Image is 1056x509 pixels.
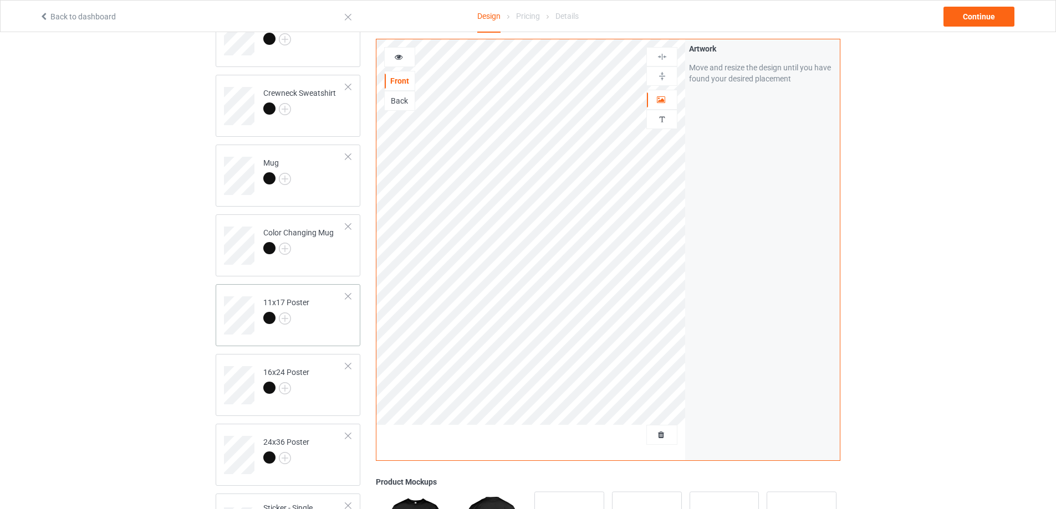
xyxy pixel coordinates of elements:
div: 11x17 Poster [263,297,309,323]
img: svg+xml;base64,PD94bWwgdmVyc2lvbj0iMS4wIiBlbmNvZGluZz0iVVRGLTgiPz4KPHN2ZyB3aWR0aD0iMjJweCIgaGVpZ2... [279,452,291,464]
div: Mug [216,145,360,207]
img: svg+xml;base64,PD94bWwgdmVyc2lvbj0iMS4wIiBlbmNvZGluZz0iVVRGLTgiPz4KPHN2ZyB3aWR0aD0iMjJweCIgaGVpZ2... [279,33,291,45]
div: Move and resize the design until you have found your desired placement [689,62,836,84]
div: Back [385,95,415,106]
img: svg%3E%0A [657,71,667,81]
a: Back to dashboard [39,12,116,21]
img: svg+xml;base64,PD94bWwgdmVyc2lvbj0iMS4wIiBlbmNvZGluZz0iVVRGLTgiPz4KPHN2ZyB3aWR0aD0iMjJweCIgaGVpZ2... [279,243,291,255]
div: Product Mockups [376,476,840,487]
div: 16x24 Poster [263,367,309,393]
div: 24x36 Poster [263,436,309,463]
div: Color Changing Mug [216,214,360,276]
div: 11x17 Poster [216,284,360,346]
div: Long Sleeve Tee [216,5,360,67]
div: Crewneck Sweatshirt [263,88,336,114]
div: Pricing [516,1,540,32]
div: Crewneck Sweatshirt [216,75,360,137]
img: svg%3E%0A [657,114,667,125]
div: Details [555,1,579,32]
div: Mug [263,157,291,184]
img: svg+xml;base64,PD94bWwgdmVyc2lvbj0iMS4wIiBlbmNvZGluZz0iVVRGLTgiPz4KPHN2ZyB3aWR0aD0iMjJweCIgaGVpZ2... [279,173,291,185]
div: 24x36 Poster [216,424,360,486]
img: svg%3E%0A [657,52,667,62]
img: svg+xml;base64,PD94bWwgdmVyc2lvbj0iMS4wIiBlbmNvZGluZz0iVVRGLTgiPz4KPHN2ZyB3aWR0aD0iMjJweCIgaGVpZ2... [279,312,291,325]
div: Continue [943,7,1014,27]
img: svg+xml;base64,PD94bWwgdmVyc2lvbj0iMS4wIiBlbmNvZGluZz0iVVRGLTgiPz4KPHN2ZyB3aWR0aD0iMjJweCIgaGVpZ2... [279,382,291,394]
div: Front [385,75,415,86]
div: Long Sleeve Tee [263,18,318,44]
div: 16x24 Poster [216,354,360,416]
div: Design [477,1,501,33]
img: svg+xml;base64,PD94bWwgdmVyc2lvbj0iMS4wIiBlbmNvZGluZz0iVVRGLTgiPz4KPHN2ZyB3aWR0aD0iMjJweCIgaGVpZ2... [279,103,291,115]
div: Color Changing Mug [263,227,334,254]
div: Artwork [689,43,836,54]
